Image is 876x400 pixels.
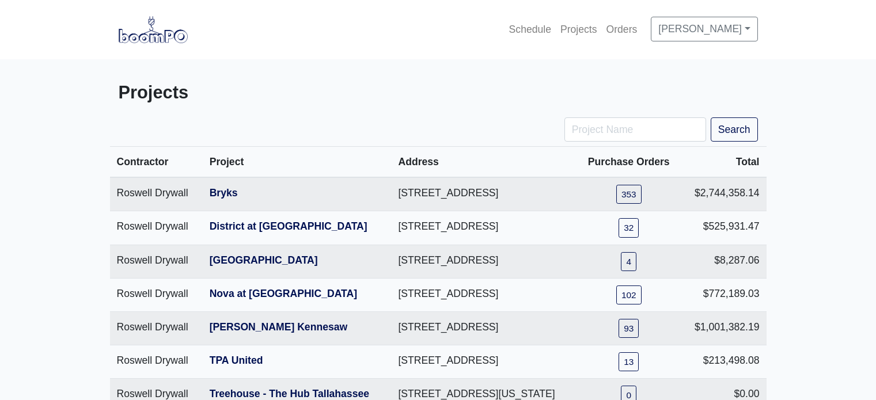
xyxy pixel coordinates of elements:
a: [GEOGRAPHIC_DATA] [210,254,318,266]
a: Nova at [GEOGRAPHIC_DATA] [210,288,357,299]
a: 32 [619,218,639,237]
td: Roswell Drywall [110,311,203,345]
td: Roswell Drywall [110,278,203,311]
td: $525,931.47 [681,211,767,245]
input: Project Name [564,117,706,142]
button: Search [711,117,758,142]
a: 102 [616,285,642,304]
a: 4 [621,252,636,271]
a: District at [GEOGRAPHIC_DATA] [210,220,367,232]
td: [STREET_ADDRESS] [391,211,577,245]
td: [STREET_ADDRESS] [391,311,577,345]
a: Bryks [210,187,238,199]
a: 13 [619,352,639,371]
th: Address [391,147,577,178]
th: Project [203,147,392,178]
td: $772,189.03 [681,278,767,311]
a: [PERSON_NAME] Kennesaw [210,321,348,333]
a: Orders [602,17,642,42]
td: [STREET_ADDRESS] [391,245,577,278]
a: TPA United [210,355,263,366]
td: Roswell Drywall [110,345,203,378]
td: Roswell Drywall [110,177,203,211]
td: $8,287.06 [681,245,767,278]
td: [STREET_ADDRESS] [391,345,577,378]
a: 93 [619,319,639,338]
a: 353 [616,185,642,204]
th: Total [681,147,767,178]
td: $1,001,382.19 [681,311,767,345]
a: Schedule [505,17,556,42]
td: $213,498.08 [681,345,767,378]
a: Treehouse - The Hub Tallahassee [210,388,369,399]
td: [STREET_ADDRESS] [391,278,577,311]
td: Roswell Drywall [110,245,203,278]
img: boomPO [119,16,188,43]
th: Contractor [110,147,203,178]
a: [PERSON_NAME] [651,17,757,41]
td: $2,744,358.14 [681,177,767,211]
h3: Projects [119,82,430,104]
th: Purchase Orders [577,147,681,178]
a: Projects [556,17,602,42]
td: [STREET_ADDRESS] [391,177,577,211]
td: Roswell Drywall [110,211,203,245]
